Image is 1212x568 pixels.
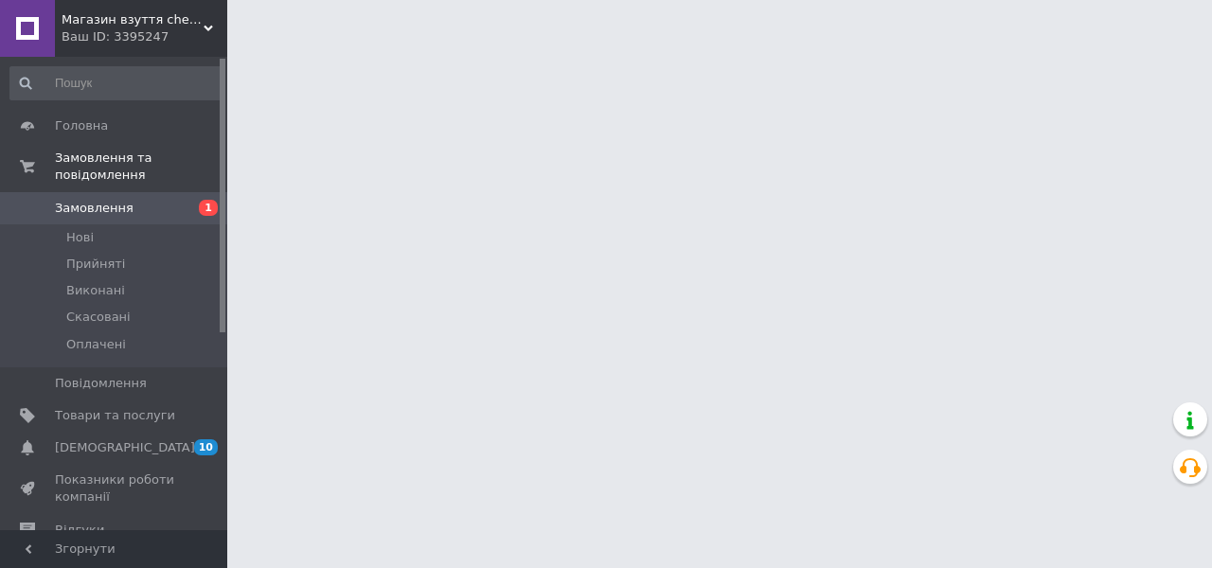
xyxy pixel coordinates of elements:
[66,282,125,299] span: Виконані
[55,375,147,392] span: Повідомлення
[55,522,104,539] span: Відгуки
[55,150,227,184] span: Замовлення та повідомлення
[55,200,134,217] span: Замовлення
[9,66,223,100] input: Пошук
[62,28,227,45] div: Ваш ID: 3395247
[55,407,175,424] span: Товари та послуги
[55,117,108,134] span: Головна
[66,229,94,246] span: Нові
[199,200,218,216] span: 1
[66,256,125,273] span: Прийняті
[194,439,218,455] span: 10
[55,471,175,506] span: Показники роботи компанії
[55,439,195,456] span: [DEMOGRAPHIC_DATA]
[62,11,204,28] span: Магазин взуття cherry_berry
[66,309,131,326] span: Скасовані
[66,336,126,353] span: Оплачені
